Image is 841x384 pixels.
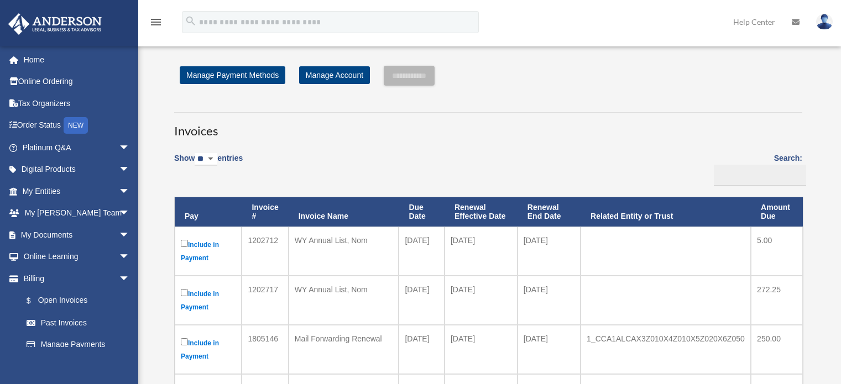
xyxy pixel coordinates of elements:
[299,66,370,84] a: Manage Account
[174,151,243,177] label: Show entries
[195,153,217,166] select: Showentries
[119,180,141,203] span: arrow_drop_down
[8,114,147,137] a: Order StatusNEW
[242,197,288,227] th: Invoice #: activate to sort column ascending
[15,312,141,334] a: Past Invoices
[710,151,802,186] label: Search:
[15,334,141,356] a: Manage Payments
[445,197,518,227] th: Renewal Effective Date: activate to sort column ascending
[119,159,141,181] span: arrow_drop_down
[8,71,147,93] a: Online Ordering
[149,19,163,29] a: menu
[242,276,288,325] td: 1202717
[181,336,236,363] label: Include in Payment
[119,224,141,246] span: arrow_drop_down
[518,227,581,276] td: [DATE]
[119,202,141,225] span: arrow_drop_down
[399,197,445,227] th: Due Date: activate to sort column ascending
[181,338,188,345] input: Include in Payment
[295,282,393,297] div: WY Annual List, Nom
[816,14,833,30] img: User Pic
[8,246,147,268] a: Online Learningarrow_drop_down
[714,165,806,186] input: Search:
[242,325,288,374] td: 1805146
[8,49,147,71] a: Home
[8,267,141,290] a: Billingarrow_drop_down
[751,197,803,227] th: Amount Due: activate to sort column ascending
[149,15,163,29] i: menu
[295,331,393,346] div: Mail Forwarding Renewal
[181,240,188,247] input: Include in Payment
[518,276,581,325] td: [DATE]
[119,267,141,290] span: arrow_drop_down
[175,197,242,227] th: Pay: activate to sort column descending
[445,276,518,325] td: [DATE]
[8,202,147,224] a: My [PERSON_NAME] Teamarrow_drop_down
[119,136,141,159] span: arrow_drop_down
[518,325,581,374] td: [DATE]
[518,197,581,227] th: Renewal End Date: activate to sort column ascending
[289,197,399,227] th: Invoice Name: activate to sort column ascending
[399,227,445,276] td: [DATE]
[8,224,147,246] a: My Documentsarrow_drop_down
[751,276,803,325] td: 272.25
[399,276,445,325] td: [DATE]
[399,325,445,374] td: [DATE]
[8,92,147,114] a: Tax Organizers
[5,13,105,35] img: Anderson Advisors Platinum Portal
[295,233,393,248] div: WY Annual List, Nom
[180,66,285,84] a: Manage Payment Methods
[15,290,135,312] a: $Open Invoices
[751,325,803,374] td: 250.00
[174,112,802,140] h3: Invoices
[181,238,236,265] label: Include in Payment
[445,227,518,276] td: [DATE]
[181,287,236,314] label: Include in Payment
[185,15,197,27] i: search
[181,289,188,296] input: Include in Payment
[581,197,751,227] th: Related Entity or Trust: activate to sort column ascending
[8,159,147,181] a: Digital Productsarrow_drop_down
[751,227,803,276] td: 5.00
[33,294,38,308] span: $
[581,325,751,374] td: 1_CCA1ALCAX3Z010X4Z010X5Z020X6Z050
[8,136,147,159] a: Platinum Q&Aarrow_drop_down
[445,325,518,374] td: [DATE]
[8,180,147,202] a: My Entitiesarrow_drop_down
[242,227,288,276] td: 1202712
[119,246,141,269] span: arrow_drop_down
[64,117,88,134] div: NEW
